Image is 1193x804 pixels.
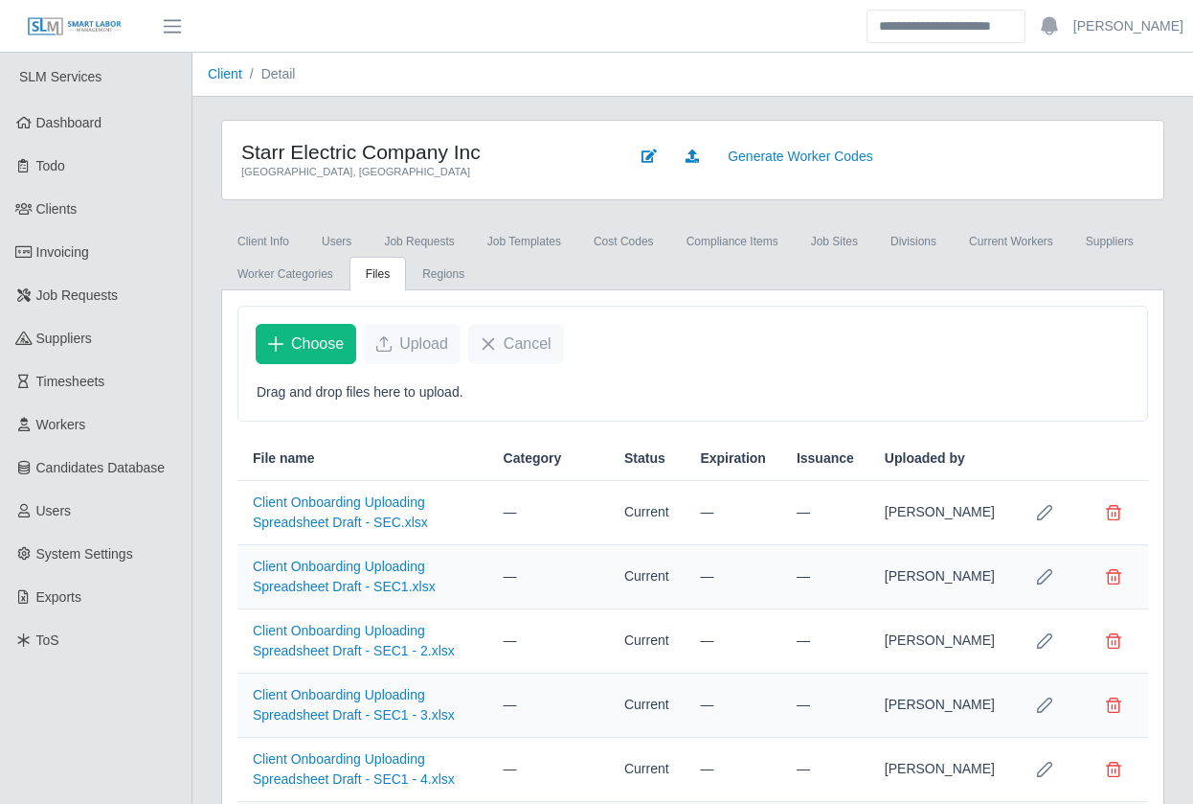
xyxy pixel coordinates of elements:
[253,687,455,723] a: Client Onboarding Uploading Spreadsheet Draft - SEC1 - 3.xlsx
[867,10,1025,43] input: Search
[241,164,600,180] div: [GEOGRAPHIC_DATA], [GEOGRAPHIC_DATA]
[609,738,685,802] td: Current
[364,324,461,364] button: Upload
[1025,750,1064,789] button: Row Edit
[781,545,869,609] td: —
[468,324,564,364] button: Cancel
[609,481,685,545] td: Current
[1094,686,1133,724] button: Delete file
[471,224,577,259] a: Job Templates
[1069,224,1150,259] a: Suppliers
[36,115,102,130] span: Dashboard
[1025,622,1064,660] button: Row Edit
[1094,622,1133,660] button: Delete file
[953,224,1069,259] a: Current Workers
[253,559,436,594] a: Client Onboarding Uploading Spreadsheet Draft - SEC1.xlsx
[488,481,609,545] td: —
[869,609,1010,674] td: [PERSON_NAME]
[488,545,609,609] td: —
[1025,686,1064,724] button: Row Edit
[797,448,854,469] span: Issuance
[253,623,455,658] a: Client Onboarding Uploading Spreadsheet Draft - SEC1 - 2.xlsx
[874,224,953,259] a: Divisions
[781,481,869,545] td: —
[869,674,1010,738] td: [PERSON_NAME]
[624,448,665,469] span: Status
[781,738,869,802] td: —
[257,382,1129,402] p: Drag and drop files here to upload.
[685,545,780,609] td: —
[36,589,81,605] span: Exports
[242,64,296,84] li: Detail
[488,609,609,674] td: —
[504,448,562,469] span: Category
[685,738,780,802] td: —
[577,224,670,259] a: cost codes
[36,244,89,260] span: Invoicing
[488,738,609,802] td: —
[349,257,406,291] a: Files
[36,201,78,217] span: Clients
[869,545,1010,609] td: [PERSON_NAME]
[1025,558,1064,596] button: Row Edit
[253,448,315,469] span: File name
[685,674,780,738] td: —
[36,417,86,432] span: Workers
[700,448,765,469] span: Expiration
[368,224,470,259] a: Job Requests
[1094,494,1133,532] button: Delete file
[36,460,166,475] span: Candidates Database
[488,674,609,738] td: —
[221,257,349,291] a: Worker Categories
[504,333,551,356] span: Cancel
[253,494,428,530] a: Client Onboarding Uploading Spreadsheet Draft - SEC.xlsx
[27,16,123,37] img: SLM Logo
[208,66,242,81] a: Client
[609,609,685,674] td: Current
[36,503,72,518] span: Users
[670,224,795,259] a: Compliance Items
[399,333,448,356] span: Upload
[36,632,59,648] span: ToS
[869,738,1010,802] td: [PERSON_NAME]
[19,69,101,84] span: SLM Services
[885,448,965,469] span: Uploaded by
[36,374,105,389] span: Timesheets
[1094,750,1133,789] button: Delete file
[241,140,600,164] h4: Starr Electric Company Inc
[869,481,1010,545] td: [PERSON_NAME]
[36,546,133,562] span: System Settings
[291,333,344,356] span: Choose
[36,287,119,303] span: Job Requests
[1073,16,1183,36] a: [PERSON_NAME]
[1094,558,1133,596] button: Delete file
[781,609,869,674] td: —
[1025,494,1064,532] button: Row Edit
[795,224,874,259] a: job sites
[685,481,780,545] td: —
[781,674,869,738] td: —
[305,224,368,259] a: Users
[609,674,685,738] td: Current
[221,224,305,259] a: Client Info
[609,545,685,609] td: Current
[715,140,885,173] a: Generate Worker Codes
[36,331,92,346] span: Suppliers
[256,324,356,364] button: Choose
[406,257,481,291] a: Regions
[253,751,455,787] a: Client Onboarding Uploading Spreadsheet Draft - SEC1 - 4.xlsx
[685,609,780,674] td: —
[36,158,65,173] span: Todo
